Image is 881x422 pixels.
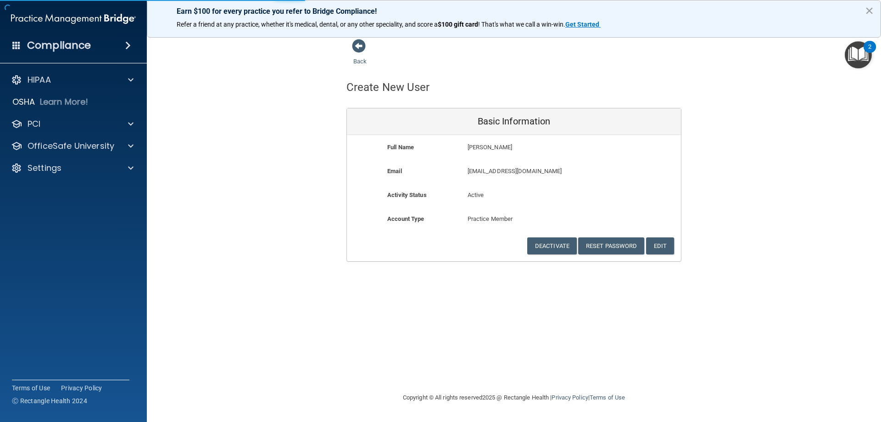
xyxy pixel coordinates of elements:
p: Practice Member [468,214,561,225]
a: Terms of Use [590,394,625,401]
a: Terms of Use [12,383,50,393]
a: Get Started [565,21,601,28]
p: Learn More! [40,96,89,107]
span: Refer a friend at any practice, whether it's medical, dental, or any other speciality, and score a [177,21,438,28]
div: Basic Information [347,108,681,135]
b: Activity Status [387,191,427,198]
a: Privacy Policy [61,383,102,393]
b: Email [387,168,402,174]
div: 2 [868,47,871,59]
button: Reset Password [578,237,644,254]
a: HIPAA [11,74,134,85]
span: Ⓒ Rectangle Health 2024 [12,396,87,405]
p: OfficeSafe University [28,141,114,152]
div: Copyright © All rights reserved 2025 @ Rectangle Health | | [346,383,681,412]
button: Edit [646,237,674,254]
strong: Get Started [565,21,599,28]
b: Full Name [387,144,414,151]
h4: Compliance [27,39,91,52]
p: Earn $100 for every practice you refer to Bridge Compliance! [177,7,851,16]
a: Privacy Policy [552,394,588,401]
a: PCI [11,118,134,129]
p: Settings [28,163,61,174]
p: PCI [28,118,40,129]
p: Active [468,190,561,201]
a: Back [353,47,367,65]
p: HIPAA [28,74,51,85]
a: OfficeSafe University [11,141,134,152]
strong: $100 gift card [438,21,478,28]
button: Open Resource Center, 2 new notifications [845,41,872,68]
button: Close [865,3,874,18]
p: [EMAIL_ADDRESS][DOMAIN_NAME] [468,166,614,177]
a: Settings [11,163,134,174]
b: Account Type [387,215,424,222]
button: Deactivate [527,237,577,254]
h4: Create New User [346,81,430,93]
p: OSHA [12,96,35,107]
img: PMB logo [11,10,136,28]
span: ! That's what we call a win-win. [478,21,565,28]
p: [PERSON_NAME] [468,142,614,153]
